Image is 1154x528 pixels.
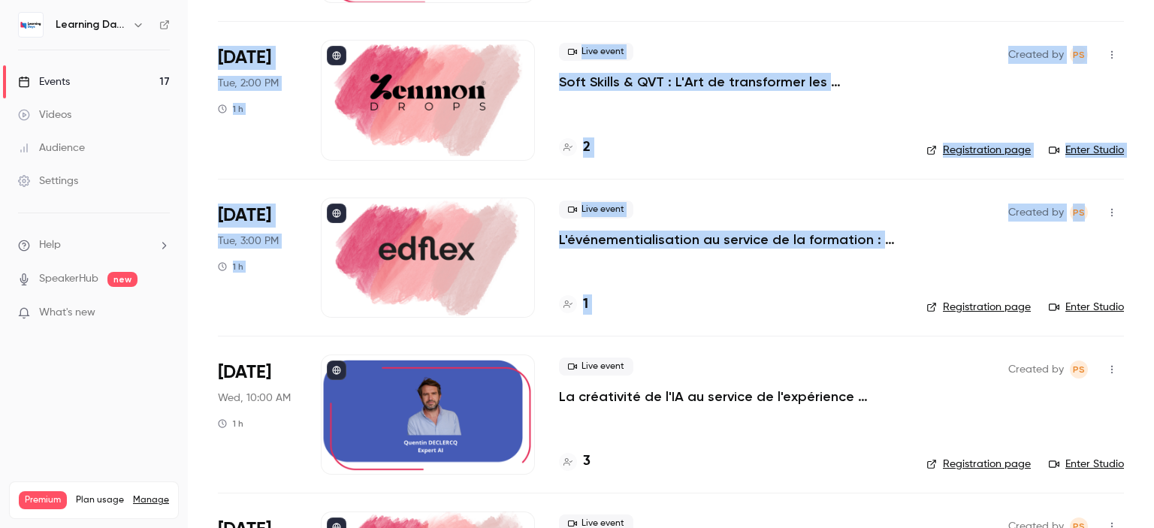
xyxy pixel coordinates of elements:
img: tab_domain_overview_orange.svg [61,87,73,99]
a: Soft Skills & QVT : L'Art de transformer les compétences humaines en levier de bien-être et perfo... [559,73,902,91]
a: Manage [133,494,169,506]
div: Oct 7 Tue, 3:00 PM (Europe/Paris) [218,198,297,318]
a: L'événementialisation au service de la formation : engagez vos apprenants tout au long de l’année [559,231,902,249]
span: Prad Selvarajah [1070,361,1088,379]
span: Live event [559,201,633,219]
span: PS [1073,361,1085,379]
div: 1 h [218,418,243,430]
span: Created by [1008,361,1064,379]
iframe: Noticeable Trigger [152,306,170,320]
img: website_grey.svg [24,39,36,51]
span: Wed, 10:00 AM [218,391,291,406]
img: Learning Days [19,13,43,37]
div: 1 h [218,103,243,115]
div: 1 h [218,261,243,273]
span: Plan usage [76,494,124,506]
span: Help [39,237,61,253]
div: v 4.0.25 [42,24,74,36]
div: Oct 8 Wed, 10:00 AM (Europe/Paris) [218,355,297,475]
span: PS [1073,204,1085,222]
span: Prad Selvarajah [1070,46,1088,64]
h4: 1 [583,294,588,315]
div: Domaine: [DOMAIN_NAME] [39,39,170,51]
a: Enter Studio [1049,300,1124,315]
a: 3 [559,451,591,472]
a: La créativité de l'IA au service de l'expérience apprenante. [559,388,902,406]
div: Mots-clés [187,89,230,98]
span: Tue, 3:00 PM [218,234,279,249]
span: Live event [559,358,633,376]
span: Live event [559,43,633,61]
div: Audience [18,140,85,155]
a: Registration page [926,300,1031,315]
a: 2 [559,137,591,158]
div: Domaine [77,89,116,98]
a: Enter Studio [1049,143,1124,158]
span: Created by [1008,46,1064,64]
a: Enter Studio [1049,457,1124,472]
h4: 2 [583,137,591,158]
li: help-dropdown-opener [18,237,170,253]
span: Created by [1008,204,1064,222]
a: SpeakerHub [39,271,98,287]
a: 1 [559,294,588,315]
span: Prad Selvarajah [1070,204,1088,222]
div: Settings [18,173,78,189]
div: Oct 7 Tue, 2:00 PM (Europe/Paris) [218,40,297,160]
span: PS [1073,46,1085,64]
span: What's new [39,305,95,321]
h6: Learning Days [56,17,126,32]
a: Registration page [926,143,1031,158]
span: Premium [19,491,67,509]
img: tab_keywords_by_traffic_grey.svg [171,87,183,99]
img: logo_orange.svg [24,24,36,36]
span: [DATE] [218,46,271,70]
div: Events [18,74,70,89]
a: Registration page [926,457,1031,472]
span: Tue, 2:00 PM [218,76,279,91]
h4: 3 [583,451,591,472]
span: [DATE] [218,361,271,385]
span: new [107,272,137,287]
div: Videos [18,107,71,122]
span: [DATE] [218,204,271,228]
